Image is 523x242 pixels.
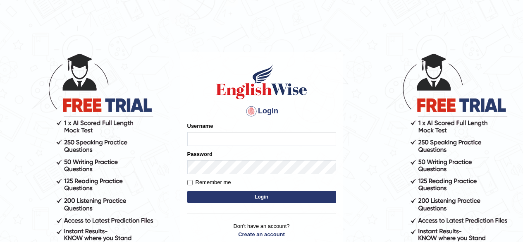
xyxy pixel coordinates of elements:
[187,105,336,118] h4: Login
[187,150,213,158] label: Password
[215,63,309,101] img: Logo of English Wise sign in for intelligent practice with AI
[187,180,193,185] input: Remember me
[187,122,213,130] label: Username
[187,230,336,238] a: Create an account
[187,191,336,203] button: Login
[187,178,231,187] label: Remember me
